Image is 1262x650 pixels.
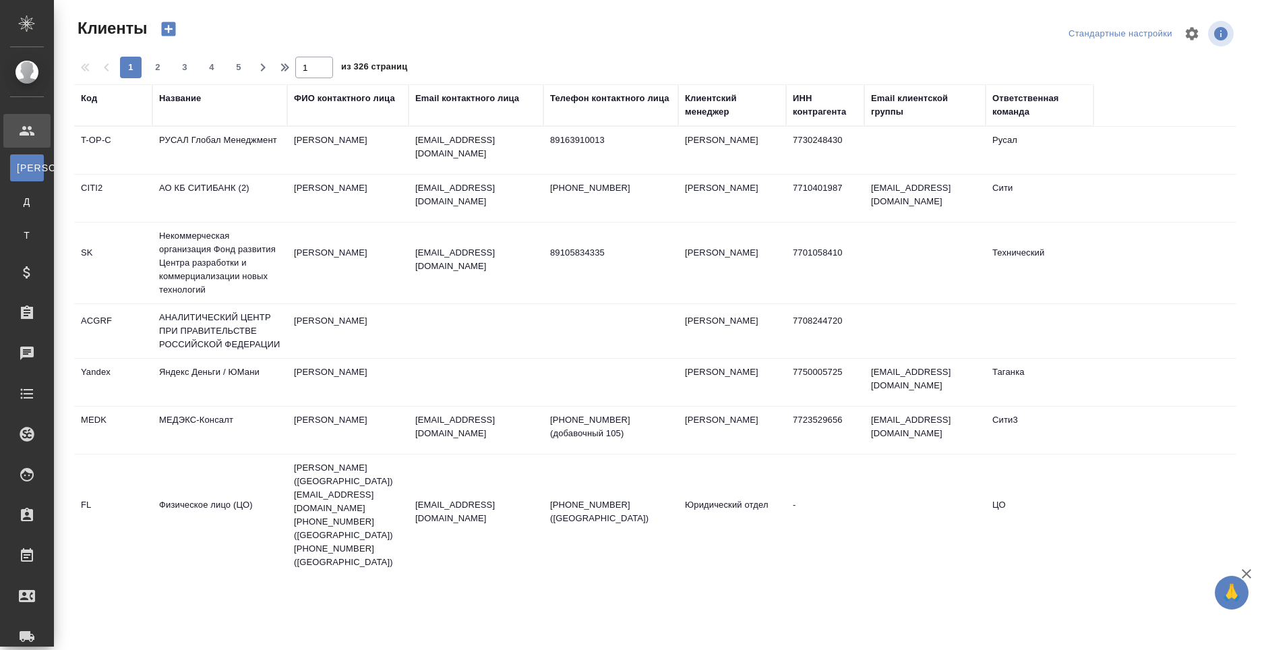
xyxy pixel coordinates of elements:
[864,359,986,406] td: [EMAIL_ADDRESS][DOMAIN_NAME]
[986,359,1093,406] td: Таганка
[10,188,44,215] a: Д
[287,454,409,576] td: [PERSON_NAME] ([GEOGRAPHIC_DATA]) [EMAIL_ADDRESS][DOMAIN_NAME] [PHONE_NUMBER] ([GEOGRAPHIC_DATA])...
[793,92,858,119] div: ИНН контрагента
[294,92,395,105] div: ФИО контактного лица
[986,407,1093,454] td: Сити3
[152,127,287,174] td: РУСАЛ Глобал Менеджмент
[550,246,671,260] p: 89105834335
[550,92,669,105] div: Телефон контактного лица
[678,239,786,287] td: [PERSON_NAME]
[74,239,152,287] td: SK
[1176,18,1208,50] span: Настроить таблицу
[81,92,97,105] div: Код
[287,407,409,454] td: [PERSON_NAME]
[415,134,537,160] p: [EMAIL_ADDRESS][DOMAIN_NAME]
[17,161,37,175] span: [PERSON_NAME]
[550,498,671,525] p: [PHONE_NUMBER] ([GEOGRAPHIC_DATA])
[74,492,152,539] td: FL
[17,195,37,208] span: Д
[10,222,44,249] a: Т
[864,407,986,454] td: [EMAIL_ADDRESS][DOMAIN_NAME]
[986,492,1093,539] td: ЦО
[786,492,864,539] td: -
[992,92,1087,119] div: Ответственная команда
[147,61,169,74] span: 2
[10,154,44,181] a: [PERSON_NAME]
[1208,21,1236,47] span: Посмотреть информацию
[152,175,287,222] td: АО КБ СИТИБАНК (2)
[986,127,1093,174] td: Русал
[74,175,152,222] td: CITI2
[152,492,287,539] td: Физическое лицо (ЦО)
[152,304,287,358] td: АНАЛИТИЧЕСКИЙ ЦЕНТР ПРИ ПРАВИТЕЛЬСТВЕ РОССИЙСКОЙ ФЕДЕРАЦИИ
[287,239,409,287] td: [PERSON_NAME]
[678,407,786,454] td: [PERSON_NAME]
[678,307,786,355] td: [PERSON_NAME]
[864,175,986,222] td: [EMAIL_ADDRESS][DOMAIN_NAME]
[986,175,1093,222] td: Сити
[152,359,287,406] td: Яндекс Деньги / ЮМани
[678,175,786,222] td: [PERSON_NAME]
[174,61,196,74] span: 3
[786,239,864,287] td: 7701058410
[415,92,519,105] div: Email контактного лица
[1215,576,1249,610] button: 🙏
[786,175,864,222] td: 7710401987
[986,239,1093,287] td: Технический
[17,229,37,242] span: Т
[201,57,222,78] button: 4
[1220,579,1243,607] span: 🙏
[152,18,185,40] button: Создать
[786,359,864,406] td: 7750005725
[1065,24,1176,45] div: split button
[415,246,537,273] p: [EMAIL_ADDRESS][DOMAIN_NAME]
[287,127,409,174] td: [PERSON_NAME]
[159,92,201,105] div: Название
[228,61,249,74] span: 5
[786,307,864,355] td: 7708244720
[678,492,786,539] td: Юридический отдел
[786,127,864,174] td: 7730248430
[74,127,152,174] td: T-OP-C
[415,413,537,440] p: [EMAIL_ADDRESS][DOMAIN_NAME]
[685,92,779,119] div: Клиентский менеджер
[147,57,169,78] button: 2
[287,175,409,222] td: [PERSON_NAME]
[228,57,249,78] button: 5
[287,307,409,355] td: [PERSON_NAME]
[550,413,671,440] p: [PHONE_NUMBER] (добавочный 105)
[74,359,152,406] td: Yandex
[871,92,979,119] div: Email клиентской группы
[174,57,196,78] button: 3
[152,407,287,454] td: МЕДЭКС-Консалт
[287,359,409,406] td: [PERSON_NAME]
[550,181,671,195] p: [PHONE_NUMBER]
[74,407,152,454] td: MEDK
[152,223,287,303] td: Некоммерческая организация Фонд развития Центра разработки и коммерциализации новых технологий
[201,61,222,74] span: 4
[550,134,671,147] p: 89163910013
[74,18,147,39] span: Клиенты
[678,359,786,406] td: [PERSON_NAME]
[415,181,537,208] p: [EMAIL_ADDRESS][DOMAIN_NAME]
[415,498,537,525] p: [EMAIL_ADDRESS][DOMAIN_NAME]
[341,59,407,78] span: из 326 страниц
[786,407,864,454] td: 7723529656
[678,127,786,174] td: [PERSON_NAME]
[74,307,152,355] td: ACGRF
